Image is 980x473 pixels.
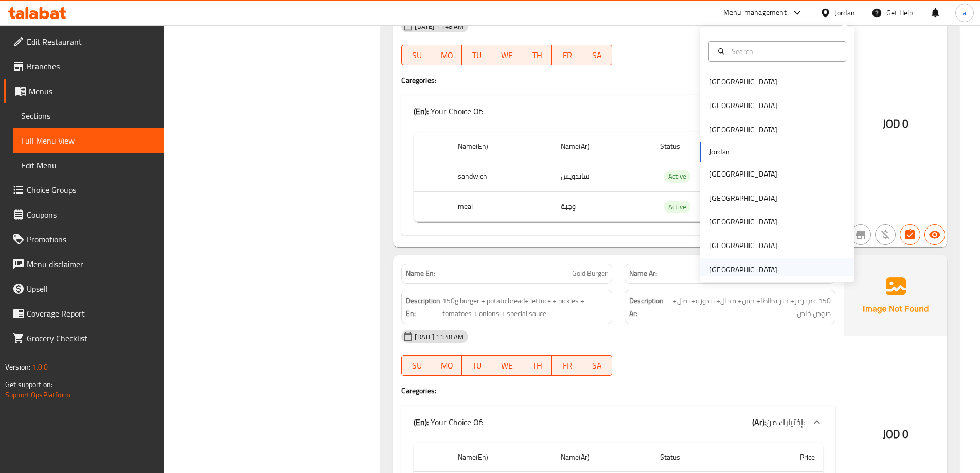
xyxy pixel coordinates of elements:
[4,178,164,202] a: Choice Groups
[522,355,552,376] button: TH
[4,202,164,227] a: Coupons
[436,358,458,373] span: MO
[526,48,548,63] span: TH
[900,224,920,245] button: Has choices
[406,358,427,373] span: SU
[32,360,48,374] span: 1.0.0
[556,358,578,373] span: FR
[4,29,164,54] a: Edit Restaurant
[466,48,488,63] span: TU
[902,424,908,444] span: 0
[709,240,777,251] div: [GEOGRAPHIC_DATA]
[406,48,427,63] span: SU
[844,255,947,336] img: Ae5nvW7+0k+MAAAAAElFTkSuQmCC
[4,301,164,326] a: Coverage Report
[875,224,896,245] button: Purchased item
[432,355,462,376] button: MO
[709,216,777,227] div: [GEOGRAPHIC_DATA]
[29,85,155,97] span: Menus
[586,358,608,373] span: SA
[553,191,652,222] td: وجبة
[450,132,552,161] th: Name(En)
[709,192,777,204] div: [GEOGRAPHIC_DATA]
[723,7,787,19] div: Menu-management
[27,60,155,73] span: Branches
[27,307,155,320] span: Coverage Report
[902,114,908,134] span: 0
[924,224,945,245] button: Available
[850,224,871,245] button: Not branch specific item
[414,103,429,119] b: (En):
[664,170,690,183] div: Active
[450,161,552,191] th: sandwich
[664,201,690,213] span: Active
[556,48,578,63] span: FR
[401,95,835,128] div: (En): Your Choice Of:(Ar):إختيارك من:
[553,161,652,191] td: ساندويش
[411,332,468,342] span: [DATE] 11:48 AM
[442,294,608,320] span: 150g burger + potato bread+ lettuce + pickles + tomatoes + onions + special sauce
[414,105,483,117] p: Your Choice Of:
[835,7,855,19] div: Jordan
[5,388,70,401] a: Support.OpsPlatform
[586,48,608,63] span: SA
[406,268,435,279] strong: Name En:
[401,386,835,396] h4: Caregories:
[401,45,432,65] button: SU
[709,76,777,87] div: [GEOGRAPHIC_DATA]
[496,358,518,373] span: WE
[401,355,432,376] button: SU
[21,110,155,122] span: Sections
[13,128,164,153] a: Full Menu View
[883,114,900,134] span: JOD
[629,294,666,320] strong: Description Ar:
[401,75,835,85] h4: Caregories:
[552,45,582,65] button: FR
[526,358,548,373] span: TH
[21,159,155,171] span: Edit Menu
[652,132,754,161] th: Status
[4,252,164,276] a: Menu disclaimer
[5,378,52,391] span: Get support on:
[572,268,608,279] span: Gold Burger
[411,22,468,31] span: [DATE] 11:48 AM
[582,355,612,376] button: SA
[13,103,164,128] a: Sections
[492,355,522,376] button: WE
[4,326,164,351] a: Grocery Checklist
[553,132,652,161] th: Name(Ar)
[27,184,155,196] span: Choice Groups
[727,46,840,57] input: Search
[963,7,966,19] span: a
[4,227,164,252] a: Promotions
[414,414,429,430] b: (En):
[436,48,458,63] span: MO
[552,355,582,376] button: FR
[709,100,777,111] div: [GEOGRAPHIC_DATA]
[754,443,823,472] th: Price
[13,153,164,178] a: Edit Menu
[414,132,823,222] table: choices table
[709,168,777,180] div: [GEOGRAPHIC_DATA]
[492,45,522,65] button: WE
[462,355,492,376] button: TU
[466,358,488,373] span: TU
[5,360,30,374] span: Version:
[27,208,155,221] span: Coupons
[406,294,440,320] strong: Description En:
[432,45,462,65] button: MO
[450,191,552,222] th: meal
[4,79,164,103] a: Menus
[664,170,690,182] span: Active
[21,134,155,147] span: Full Menu View
[401,406,835,439] div: (En): Your Choice Of:(Ar):إختيارك من:
[883,424,900,444] span: JOD
[4,54,164,79] a: Branches
[496,48,518,63] span: WE
[766,414,805,430] span: إختيارك من:
[27,233,155,246] span: Promotions
[752,414,766,430] b: (Ar):
[4,276,164,301] a: Upsell
[27,36,155,48] span: Edit Restaurant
